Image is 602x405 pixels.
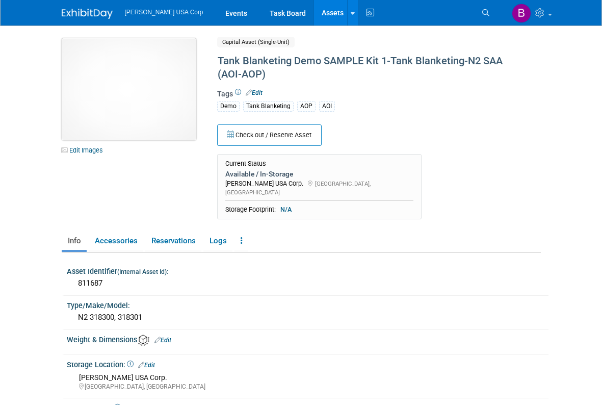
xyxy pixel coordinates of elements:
[67,264,548,276] div: Asset Identifier :
[277,205,295,214] span: N/A
[117,268,167,275] small: (Internal Asset Id)
[62,144,107,157] a: Edit Images
[79,373,167,382] span: [PERSON_NAME] USA Corp.
[297,101,316,112] div: AOP
[225,205,413,214] div: Storage Footprint:
[225,180,303,187] span: [PERSON_NAME] USA Corp.
[203,232,232,250] a: Logs
[74,310,541,325] div: N2 318300, 318301
[145,232,201,250] a: Reservations
[62,232,87,250] a: Info
[225,169,413,179] div: Available / In-Storage
[67,332,548,346] div: Weight & Dimensions
[67,357,548,370] div: Storage Location:
[138,335,149,346] img: Asset Weight and Dimensions
[154,337,171,344] a: Edit
[319,101,335,112] div: AOI
[138,362,155,369] a: Edit
[217,89,532,118] div: Tags
[246,89,263,96] a: Edit
[79,383,541,391] div: [GEOGRAPHIC_DATA], [GEOGRAPHIC_DATA]
[225,160,413,168] div: Current Status
[214,52,532,83] div: Tank Blanketing Demo SAMPLE Kit 1-Tank Blanketing-N2 SAA (AOI-AOP)
[243,101,294,112] div: Tank Blanketing
[217,37,295,47] span: Capital Asset (Single-Unit)
[217,101,240,112] div: Demo
[74,275,541,291] div: 811687
[125,9,203,16] span: [PERSON_NAME] USA Corp
[512,4,531,23] img: Brian Malley
[62,38,196,140] img: View Images
[225,180,371,195] span: [GEOGRAPHIC_DATA], [GEOGRAPHIC_DATA]
[89,232,143,250] a: Accessories
[67,298,548,311] div: Type/Make/Model:
[217,124,322,146] button: Check out / Reserve Asset
[62,9,113,19] img: ExhibitDay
